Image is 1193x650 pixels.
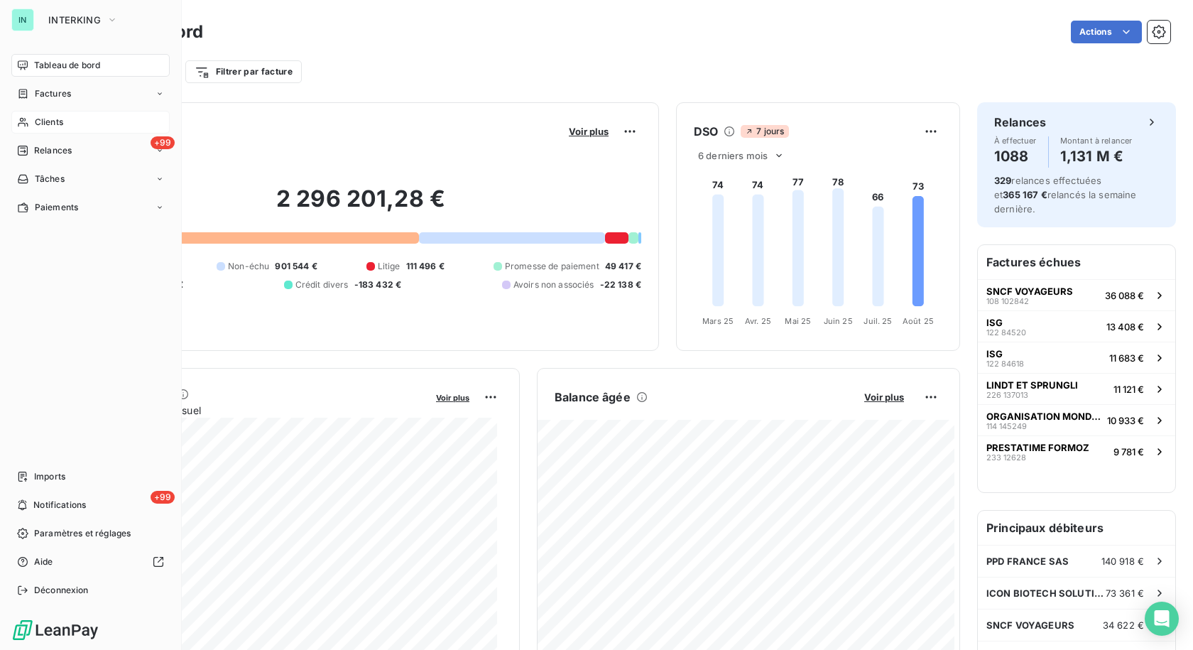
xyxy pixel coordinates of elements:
[35,87,71,100] span: Factures
[978,245,1175,279] h6: Factures échues
[986,391,1028,399] span: 226 137013
[986,359,1024,368] span: 122 84618
[11,54,170,77] a: Tableau de bord
[11,619,99,641] img: Logo LeanPay
[986,619,1074,631] span: SNCF VOYAGEURS
[228,260,269,273] span: Non-échu
[994,175,1137,215] span: relances effectuées et relancés la semaine dernière.
[11,82,170,105] a: Factures
[600,278,641,291] span: -22 138 €
[994,175,1011,186] span: 329
[978,310,1175,342] button: ISG122 8452013 408 €
[11,111,170,134] a: Clients
[569,126,609,137] span: Voir plus
[436,393,469,403] span: Voir plus
[1103,619,1144,631] span: 34 622 €
[986,411,1101,422] span: ORGANISATION MONDIALE DE LA [DEMOGRAPHIC_DATA]
[903,316,934,326] tspan: Août 25
[994,145,1037,168] h4: 1088
[1101,556,1144,567] span: 140 918 €
[1145,602,1179,636] div: Open Intercom Messenger
[34,470,65,483] span: Imports
[986,328,1026,337] span: 122 84520
[864,316,892,326] tspan: Juil. 25
[986,422,1027,430] span: 114 145249
[1105,290,1144,301] span: 36 088 €
[11,196,170,219] a: Paiements
[605,260,641,273] span: 49 417 €
[994,114,1046,131] h6: Relances
[978,511,1175,545] h6: Principaux débiteurs
[1060,145,1133,168] h4: 1,131 M €
[1113,384,1144,395] span: 11 121 €
[35,201,78,214] span: Paiements
[34,527,131,540] span: Paramètres et réglages
[978,435,1175,467] button: PRESTATIME FORMOZ233 126289 781 €
[1107,415,1144,426] span: 10 933 €
[33,499,86,511] span: Notifications
[694,123,718,140] h6: DSO
[978,342,1175,373] button: ISG122 8461811 683 €
[986,286,1073,297] span: SNCF VOYAGEURS
[994,136,1037,145] span: À effectuer
[34,144,72,157] span: Relances
[11,551,170,573] a: Aide
[860,391,908,403] button: Voir plus
[11,168,170,190] a: Tâches
[1060,136,1133,145] span: Montant à relancer
[978,279,1175,310] button: SNCF VOYAGEURS108 10284236 088 €
[80,403,426,418] span: Chiffre d'affaires mensuel
[978,373,1175,404] button: LINDT ET SPRUNGLI226 13701311 121 €
[354,278,402,291] span: -183 432 €
[986,317,1003,328] span: ISG
[34,584,89,597] span: Déconnexion
[824,316,853,326] tspan: Juin 25
[741,125,788,138] span: 7 jours
[986,453,1026,462] span: 233 12628
[978,404,1175,435] button: ORGANISATION MONDIALE DE LA [DEMOGRAPHIC_DATA]114 14524910 933 €
[698,150,768,161] span: 6 derniers mois
[986,348,1003,359] span: ISG
[986,379,1078,391] span: LINDT ET SPRUNGLI
[1113,446,1144,457] span: 9 781 €
[986,587,1106,599] span: ICON BIOTECH SOLUTION
[513,278,594,291] span: Avoirs non associés
[185,60,302,83] button: Filtrer par facture
[745,316,771,326] tspan: Avr. 25
[986,442,1089,453] span: PRESTATIME FORMOZ
[80,185,641,227] h2: 2 296 201,28 €
[48,14,101,26] span: INTERKING
[151,491,175,504] span: +99
[785,316,811,326] tspan: Mai 25
[986,297,1029,305] span: 108 102842
[151,136,175,149] span: +99
[275,260,317,273] span: 901 544 €
[1071,21,1142,43] button: Actions
[11,522,170,545] a: Paramètres et réglages
[295,278,349,291] span: Crédit divers
[1003,189,1047,200] span: 365 167 €
[378,260,401,273] span: Litige
[565,125,613,138] button: Voir plus
[505,260,599,273] span: Promesse de paiement
[35,116,63,129] span: Clients
[11,465,170,488] a: Imports
[406,260,445,273] span: 111 496 €
[1106,321,1144,332] span: 13 408 €
[986,556,1069,567] span: PPD FRANCE SAS
[11,9,34,31] div: IN
[34,59,100,72] span: Tableau de bord
[11,139,170,162] a: +99Relances
[864,391,904,403] span: Voir plus
[555,389,631,406] h6: Balance âgée
[35,173,65,185] span: Tâches
[34,556,53,568] span: Aide
[1109,352,1144,364] span: 11 683 €
[702,316,734,326] tspan: Mars 25
[1106,587,1144,599] span: 73 361 €
[432,391,474,403] button: Voir plus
